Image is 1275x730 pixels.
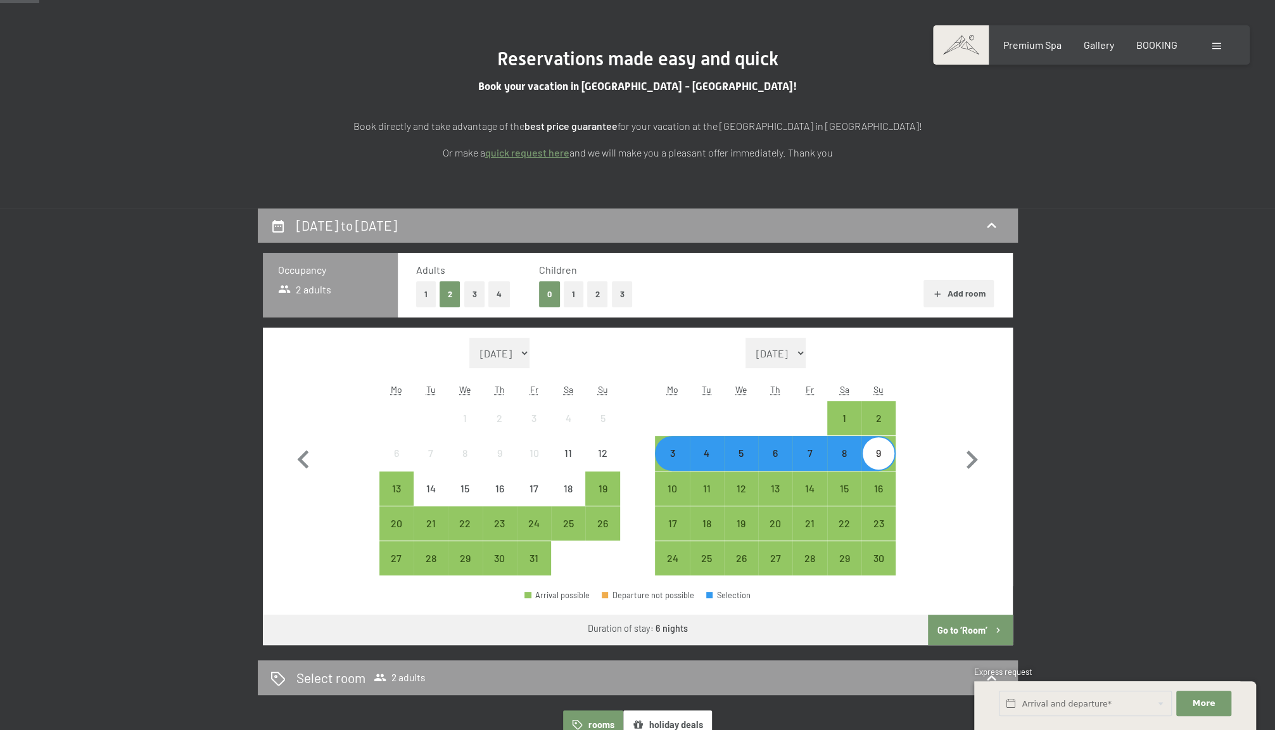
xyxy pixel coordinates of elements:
[1003,39,1061,51] a: Premium Spa
[612,281,633,307] button: 3
[551,471,585,506] div: Sat Oct 18 2025
[758,506,792,541] div: Arrival possible
[381,518,412,550] div: 20
[758,471,792,506] div: Thu Nov 13 2025
[552,483,584,515] div: 18
[440,281,460,307] button: 2
[759,553,791,585] div: 27
[483,471,517,506] div: Thu Oct 16 2025
[655,436,689,470] div: Arrival possible
[459,384,471,395] abbr: Wednesday
[478,80,797,93] span: Book your vacation in [GEOGRAPHIC_DATA] - [GEOGRAPHIC_DATA]!
[863,518,894,550] div: 23
[861,541,896,575] div: Sun Nov 30 2025
[861,541,896,575] div: Arrival possible
[827,541,861,575] div: Sat Nov 29 2025
[839,384,849,395] abbr: Saturday
[321,118,955,134] p: Book directly and take advantage of the for your vacation at the [GEOGRAPHIC_DATA] in [GEOGRAPHIC...
[278,263,383,277] h3: Occupancy
[448,401,482,435] div: Wed Oct 01 2025
[414,436,448,470] div: Tue Oct 07 2025
[1176,691,1231,717] button: More
[552,413,584,445] div: 4
[517,541,551,575] div: Arrival possible
[863,483,894,515] div: 16
[861,506,896,541] div: Arrival possible
[585,401,619,435] div: Sun Oct 05 2025
[551,506,585,541] div: Arrival possible
[416,264,445,276] span: Adults
[758,506,792,541] div: Thu Nov 20 2025
[414,541,448,575] div: Tue Oct 28 2025
[806,384,814,395] abbr: Friday
[794,483,825,515] div: 14
[1084,39,1114,51] span: Gallery
[381,483,412,515] div: 13
[587,518,618,550] div: 26
[828,413,860,445] div: 1
[551,436,585,470] div: Arrival not possible
[448,506,482,541] div: Arrival possible
[517,436,551,470] div: Fri Oct 10 2025
[448,436,482,470] div: Wed Oct 08 2025
[861,506,896,541] div: Sun Nov 23 2025
[861,436,896,470] div: Arrival possible
[873,384,884,395] abbr: Sunday
[655,436,689,470] div: Mon Nov 03 2025
[725,518,757,550] div: 19
[827,436,861,470] div: Arrival possible
[588,622,688,635] div: Duration of stay:
[552,448,584,480] div: 11
[414,471,448,506] div: Arrival not possible
[794,448,825,480] div: 7
[735,384,747,395] abbr: Wednesday
[414,506,448,541] div: Arrival possible
[656,483,688,515] div: 10
[585,506,619,541] div: Arrival possible
[861,471,896,506] div: Arrival possible
[724,436,758,470] div: Wed Nov 05 2025
[724,436,758,470] div: Arrival possible
[656,553,688,585] div: 24
[725,483,757,515] div: 12
[690,436,724,470] div: Arrival possible
[724,471,758,506] div: Wed Nov 12 2025
[296,217,397,233] h2: [DATE] to [DATE]
[792,506,827,541] div: Fri Nov 21 2025
[374,671,426,684] span: 2 adults
[483,541,517,575] div: Arrival possible
[379,506,414,541] div: Arrival possible
[827,401,861,435] div: Sat Nov 01 2025
[415,518,447,550] div: 21
[484,413,516,445] div: 2
[448,541,482,575] div: Arrival possible
[414,506,448,541] div: Tue Oct 21 2025
[759,448,791,480] div: 6
[585,436,619,470] div: Arrival not possible
[691,518,723,550] div: 18
[551,506,585,541] div: Sat Oct 25 2025
[690,541,724,575] div: Arrival possible
[518,448,550,480] div: 10
[690,541,724,575] div: Tue Nov 25 2025
[484,553,516,585] div: 30
[827,541,861,575] div: Arrival possible
[724,471,758,506] div: Arrival possible
[863,413,894,445] div: 2
[484,448,516,480] div: 9
[655,541,689,575] div: Arrival possible
[1136,39,1177,51] a: BOOKING
[724,541,758,575] div: Arrival possible
[379,506,414,541] div: Mon Oct 20 2025
[758,471,792,506] div: Arrival possible
[517,401,551,435] div: Fri Oct 03 2025
[483,506,517,541] div: Arrival possible
[827,401,861,435] div: Arrival possible
[379,436,414,470] div: Arrival not possible
[690,471,724,506] div: Tue Nov 11 2025
[863,553,894,585] div: 30
[724,541,758,575] div: Wed Nov 26 2025
[448,541,482,575] div: Wed Oct 29 2025
[391,384,402,395] abbr: Monday
[483,471,517,506] div: Arrival not possible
